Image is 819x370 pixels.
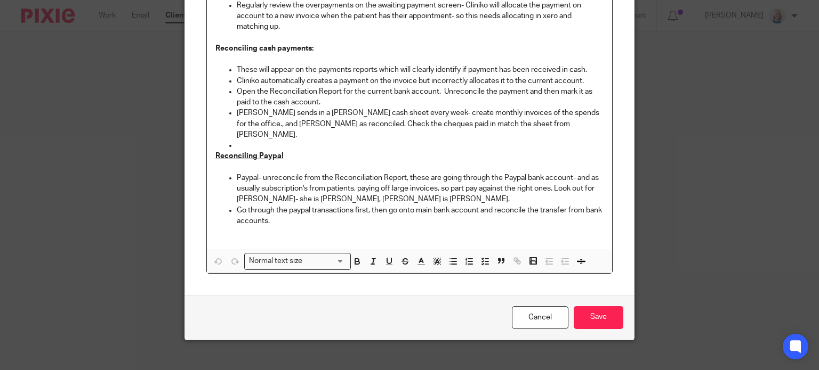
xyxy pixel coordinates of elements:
p: [PERSON_NAME] sends in a [PERSON_NAME] cash sheet every week- create monthly invoices of the spen... [237,108,604,140]
p: Go through the paypal transactions first, then go onto main bank account and reconcile the transf... [237,205,604,227]
p: These will appear on the payments reports which will clearly identify if payment has been receive... [237,64,604,75]
span: Normal text size [247,256,305,267]
input: Search for option [306,256,344,267]
p: Paypal- unreconcile from the Reconciliation Report, these are going through the Paypal bank accou... [237,172,604,205]
div: Search for option [244,253,351,269]
strong: Reconciling cash payments: [215,45,314,52]
a: Cancel [512,306,568,329]
p: Cliniko automatically creates a payment on the invoice but incorrectly allocates it to the curren... [237,76,604,86]
u: Reconciling Paypal [215,152,284,160]
input: Save [574,306,623,329]
p: Open the Reconciliation Report for the current bank account. Unreconcile the payment and then mar... [237,86,604,108]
